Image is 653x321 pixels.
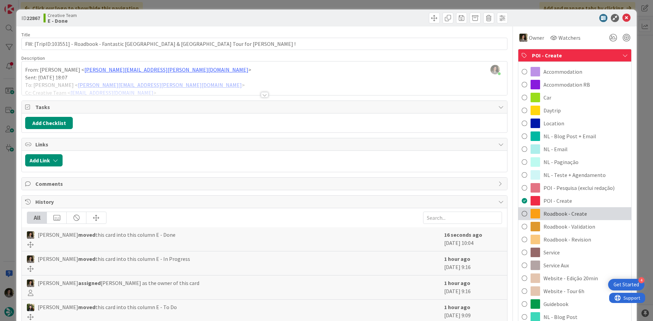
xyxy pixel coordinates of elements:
b: E - Done [48,18,77,23]
span: Service [543,248,560,256]
span: [PERSON_NAME] [PERSON_NAME] as the owner of this card [38,279,199,287]
span: [PERSON_NAME] this card into this column E - To Do [38,303,177,311]
span: Tasks [35,103,495,111]
button: Add Link [25,154,63,166]
span: Creative Team [48,13,77,18]
div: [DATE] 9:16 [444,279,502,296]
span: Website - Tour 6h [543,287,584,295]
p: Sent: [DATE] 18:07 [25,74,504,82]
span: Guidebook [543,300,568,308]
button: Add Checklist [25,117,73,129]
b: 1 hour ago [444,255,470,262]
b: 22867 [27,15,40,21]
b: assigned [78,280,101,286]
b: 1 hour ago [444,304,470,310]
img: MS [27,280,34,287]
label: Title [21,32,30,38]
span: Website - Edição 20min [543,274,598,282]
input: Search... [423,212,502,224]
span: [PERSON_NAME] this card into this column E - In Progress [38,255,190,263]
span: [PERSON_NAME] this card into this column E - Done [38,231,175,239]
span: NL - Email [543,145,568,153]
div: 4 [638,277,644,283]
img: MS [27,231,34,239]
p: From: [PERSON_NAME] < > [25,66,504,74]
div: [DATE] 10:04 [444,231,502,248]
span: Car [543,93,551,102]
span: Watchers [558,34,581,42]
span: Roadbook - Revision [543,235,591,244]
span: NL - Paginação [543,158,579,166]
b: moved [78,255,95,262]
b: 16 seconds ago [444,231,482,238]
span: Roadbook - Validation [543,222,595,231]
span: ID [21,14,40,22]
span: POI - Create [543,197,572,205]
span: Roadbook - Create [543,210,587,218]
span: Service Aux [543,261,569,269]
b: moved [78,304,95,310]
span: POI - Pesquisa (exclui redação) [543,184,615,192]
img: MS [27,255,34,263]
div: Get Started [614,281,639,288]
span: Accommodation RB [543,81,590,89]
span: Links [35,140,495,148]
span: Daytrip [543,106,561,114]
b: 1 hour ago [444,280,470,286]
span: Location [543,119,564,127]
span: History [35,198,495,206]
span: Support [14,1,31,9]
span: Owner [529,34,544,42]
span: NL - Teste + Agendamento [543,171,606,179]
span: NL - Blog Post + Email [543,132,596,140]
img: EtGf2wWP8duipwsnFX61uisk7TBOWsWe.jpg [490,65,500,74]
div: All [27,212,47,224]
span: POI - Create [532,51,619,59]
input: type card name here... [21,38,507,50]
a: [PERSON_NAME][EMAIL_ADDRESS][PERSON_NAME][DOMAIN_NAME] [84,66,248,73]
span: Description [21,55,45,61]
img: BC [27,304,34,311]
div: [DATE] 9:16 [444,255,502,272]
div: [DATE] 9:09 [444,303,502,320]
img: MS [519,34,528,42]
div: Open Get Started checklist, remaining modules: 4 [608,279,644,290]
span: Comments [35,180,495,188]
span: Accommodation [543,68,582,76]
b: moved [78,231,95,238]
span: NL - Blog Post [543,313,577,321]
